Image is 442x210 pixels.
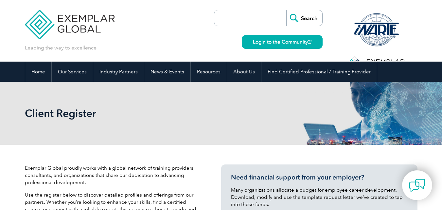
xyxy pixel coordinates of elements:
p: Exemplar Global proudly works with a global network of training providers, consultants, and organ... [25,164,202,186]
p: Leading the way to excellence [25,44,97,51]
h2: Client Register [25,108,300,119]
p: Many organizations allocate a budget for employee career development. Download, modify and use th... [231,186,408,208]
a: News & Events [144,62,190,82]
img: open_square.png [308,40,311,44]
a: Resources [191,62,227,82]
a: Home [25,62,51,82]
a: Login to the Community [242,35,323,49]
h3: Need financial support from your employer? [231,173,408,181]
img: contact-chat.png [409,177,425,194]
a: Our Services [52,62,93,82]
a: Find Certified Professional / Training Provider [261,62,377,82]
a: About Us [227,62,261,82]
input: Search [286,10,322,26]
a: Industry Partners [93,62,144,82]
